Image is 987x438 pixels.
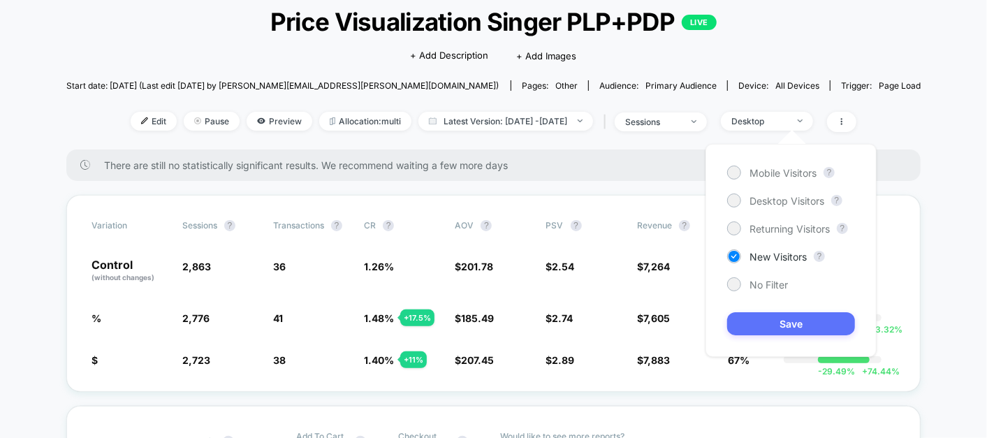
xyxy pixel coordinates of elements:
button: ? [824,167,835,178]
span: Variation [92,220,168,231]
span: Primary Audience [645,80,717,91]
div: Pages: [522,80,578,91]
span: 207.45 [461,354,494,366]
span: PSV [546,220,564,231]
img: end [194,117,201,124]
button: ? [814,251,825,262]
img: rebalance [330,117,335,125]
span: Latest Version: [DATE] - [DATE] [418,112,593,131]
button: Save [727,312,855,335]
span: Start date: [DATE] (Last edit [DATE] by [PERSON_NAME][EMAIL_ADDRESS][PERSON_NAME][DOMAIN_NAME]) [66,80,499,91]
span: 74.44 % [855,366,900,377]
span: 38 [273,354,286,366]
span: Desktop Visitors [750,195,824,207]
span: 7,605 [643,312,670,324]
span: Device: [727,80,830,91]
img: end [578,119,583,122]
span: $ [546,354,575,366]
span: 7,264 [643,261,670,272]
span: AOV [455,220,474,231]
span: 2.74 [553,312,573,324]
span: Pause [184,112,240,131]
span: Edit [131,112,177,131]
span: Preview [247,112,312,131]
span: 201.78 [461,261,493,272]
span: 36 [273,261,286,272]
span: Mobile Visitors [750,167,817,179]
span: | [600,112,615,132]
span: Page Load [879,80,921,91]
button: ? [679,220,690,231]
p: Control [92,259,168,283]
span: (without changes) [92,273,154,282]
span: all devices [775,80,819,91]
span: $ [92,354,98,366]
span: 7,883 [643,354,670,366]
span: 2,776 [182,312,210,324]
span: 2.54 [553,261,575,272]
button: ? [571,220,582,231]
span: $ [637,261,670,272]
span: 2,723 [182,354,210,366]
button: ? [831,195,842,206]
div: + 17.5 % [400,309,434,326]
span: Revenue [637,220,672,231]
span: + Add Description [411,49,489,63]
span: $ [637,312,670,324]
span: $ [546,261,575,272]
div: Desktop [731,116,787,126]
img: end [692,120,696,123]
span: + Add Images [517,50,577,61]
span: $ [455,312,494,324]
span: other [555,80,578,91]
div: Audience: [599,80,717,91]
span: New Visitors [750,251,807,263]
button: ? [481,220,492,231]
span: $ [455,354,494,366]
span: No Filter [750,279,788,291]
span: + [862,366,868,377]
span: $ [455,261,493,272]
span: Transactions [273,220,324,231]
span: Price Visualization Singer PLP+PDP [109,7,878,36]
button: ? [224,220,235,231]
span: Returning Visitors [750,223,830,235]
div: + 11 % [400,351,427,368]
span: 1.40 % [364,354,394,366]
img: end [798,119,803,122]
span: % [92,312,101,324]
span: 1.26 % [364,261,394,272]
span: Sessions [182,220,217,231]
button: ? [331,220,342,231]
span: There are still no statistically significant results. We recommend waiting a few more days [104,159,893,171]
span: Allocation: multi [319,112,411,131]
img: calendar [429,117,437,124]
p: LIVE [682,15,717,30]
span: CR [364,220,376,231]
span: 185.49 [461,312,494,324]
span: $ [637,354,670,366]
button: ? [383,220,394,231]
div: sessions [625,117,681,127]
img: edit [141,117,148,124]
span: 41 [273,312,283,324]
span: 1.48 % [364,312,394,324]
span: 2.89 [553,354,575,366]
span: -29.49 % [818,366,855,377]
div: Trigger: [841,80,921,91]
span: $ [546,312,573,324]
span: 2,863 [182,261,211,272]
button: ? [837,223,848,234]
